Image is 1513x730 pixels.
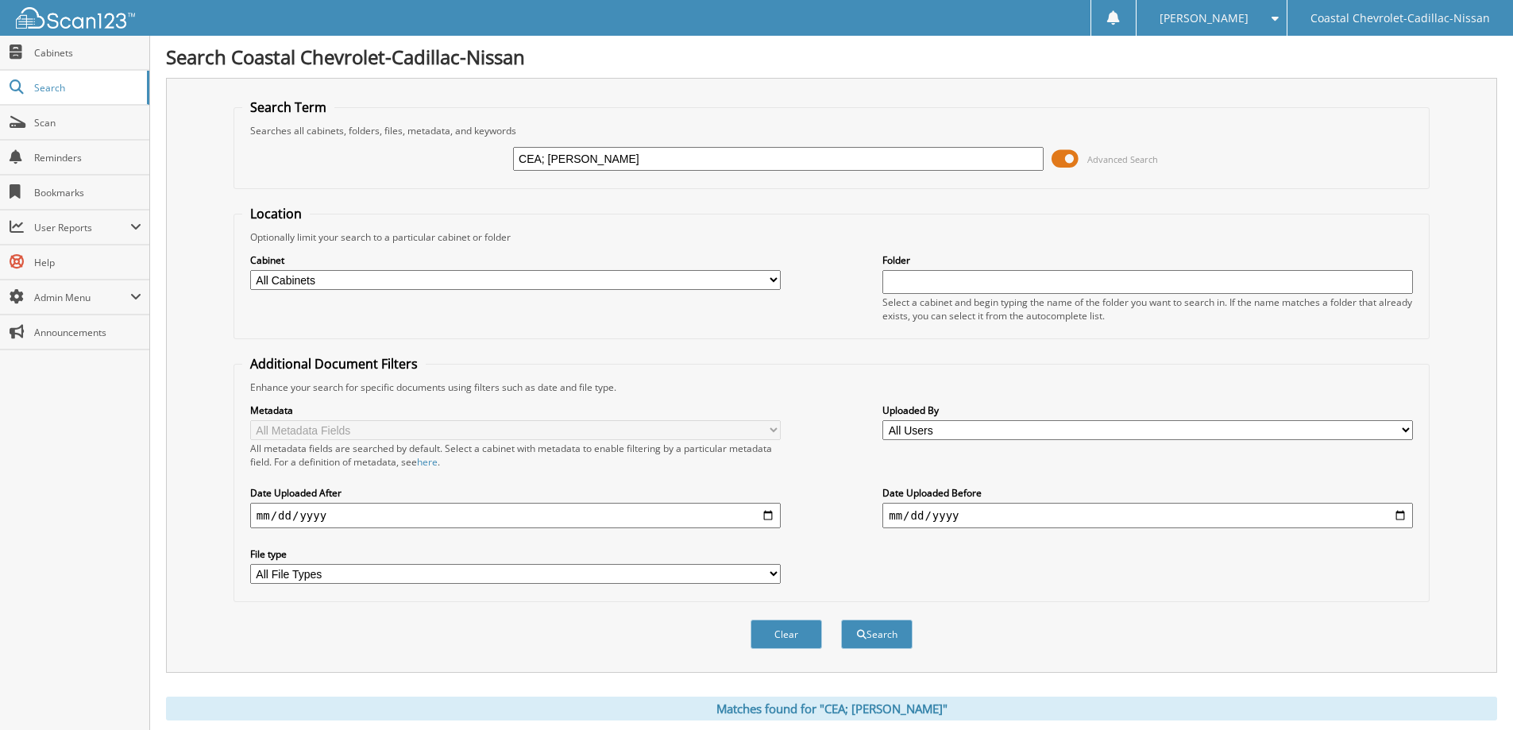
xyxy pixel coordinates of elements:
input: start [250,503,781,528]
label: Folder [882,253,1413,267]
span: Cabinets [34,46,141,60]
label: Metadata [250,404,781,417]
legend: Location [242,205,310,222]
span: Scan [34,116,141,129]
label: File type [250,547,781,561]
span: Advanced Search [1087,153,1158,165]
label: Date Uploaded After [250,486,781,500]
label: Cabinet [250,253,781,267]
div: Select a cabinet and begin typing the name of the folder you want to search in. If the name match... [882,295,1413,323]
div: Searches all cabinets, folders, files, metadata, and keywords [242,124,1421,137]
div: Optionally limit your search to a particular cabinet or folder [242,230,1421,244]
label: Uploaded By [882,404,1413,417]
button: Search [841,620,913,649]
img: scan123-logo-white.svg [16,7,135,29]
span: Reminders [34,151,141,164]
input: end [882,503,1413,528]
div: Matches found for "CEA; [PERSON_NAME]" [166,697,1497,720]
span: User Reports [34,221,130,234]
h1: Search Coastal Chevrolet-Cadillac-Nissan [166,44,1497,70]
a: here [417,455,438,469]
div: All metadata fields are searched by default. Select a cabinet with metadata to enable filtering b... [250,442,781,469]
legend: Additional Document Filters [242,355,426,373]
span: Search [34,81,139,95]
span: Coastal Chevrolet-Cadillac-Nissan [1310,14,1490,23]
div: Enhance your search for specific documents using filters such as date and file type. [242,380,1421,394]
span: Admin Menu [34,291,130,304]
label: Date Uploaded Before [882,486,1413,500]
button: Clear [751,620,822,649]
legend: Search Term [242,98,334,116]
span: Help [34,256,141,269]
span: [PERSON_NAME] [1160,14,1249,23]
span: Announcements [34,326,141,339]
span: Bookmarks [34,186,141,199]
